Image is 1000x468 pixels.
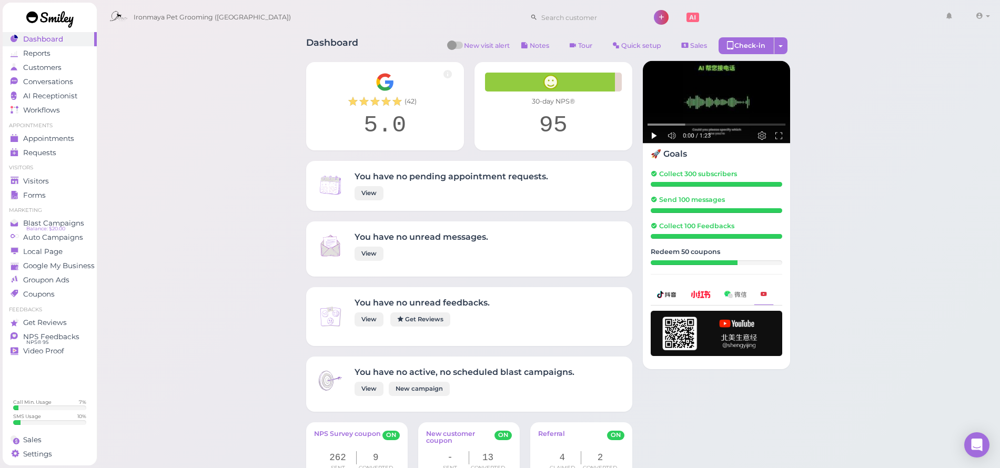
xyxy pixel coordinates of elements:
button: Notes [512,37,558,54]
span: Auto Campaigns [23,233,83,242]
div: 5.0 [317,111,453,140]
a: New campaign [389,382,450,396]
span: NPS® 95 [26,338,48,347]
img: xhs-786d23addd57f6a2be217d5a65f4ab6b.png [691,291,711,298]
span: Ironmaya Pet Grooming ([GEOGRAPHIC_DATA]) [134,3,291,32]
span: ON [607,431,624,440]
img: Google__G__Logo-edd0e34f60d7ca4a2f4ece79cff21ae3.svg [376,73,395,91]
a: Sales [673,37,716,54]
div: 33 [651,260,738,265]
h4: 🚀 Goals [651,149,782,159]
h5: Collect 100 Feedbacks [651,222,782,230]
span: Conversations [23,77,73,86]
a: NPS Feedbacks NPS® 95 [3,330,97,344]
span: ( 42 ) [405,97,417,106]
a: Groupon Ads [3,273,97,287]
a: Local Page [3,245,97,259]
li: Visitors [3,164,97,171]
input: Search customer [538,9,640,26]
h5: Redeem 50 coupons [651,248,782,256]
a: Conversations [3,75,97,89]
div: SMS Usage [13,413,41,420]
a: Video Proof [3,344,97,358]
div: 10 % [77,413,86,420]
a: Visitors [3,174,97,188]
span: Sales [23,435,42,444]
img: Inbox [317,232,344,259]
a: Tour [561,37,601,54]
div: 2 [581,451,619,464]
img: Inbox [317,303,344,330]
a: View [355,382,383,396]
li: Appointments [3,122,97,129]
a: Customers [3,60,97,75]
span: Balance: $20.00 [26,225,65,233]
a: New customer coupon [426,430,494,446]
a: View [355,312,383,327]
span: Video Proof [23,347,64,355]
div: Call Min. Usage [13,399,52,405]
span: Settings [23,450,52,459]
span: Coupons [23,290,55,299]
li: Feedbacks [3,306,97,313]
span: Customers [23,63,62,72]
img: AI receptionist [643,61,790,144]
a: Auto Campaigns [3,230,97,245]
span: Get Reviews [23,318,67,327]
a: Blast Campaigns Balance: $20.00 [3,216,97,230]
span: NPS Feedbacks [23,332,79,341]
span: ON [494,431,512,440]
a: Requests [3,146,97,160]
a: Sales [3,433,97,447]
a: Reports [3,46,97,60]
div: - [431,451,469,464]
a: Quick setup [604,37,670,54]
div: Open Intercom Messenger [964,432,989,457]
span: AI Receptionist [23,91,77,100]
h1: Dashboard [306,37,358,57]
h4: You have no pending appointment requests. [355,171,548,181]
a: View [355,247,383,261]
div: 7 % [79,399,86,405]
h4: You have no unread messages. [355,232,488,242]
span: Visitors [23,177,49,186]
a: Appointments [3,131,97,146]
div: 4 [543,451,581,464]
a: Workflows [3,103,97,117]
span: Appointments [23,134,74,143]
a: View [355,186,383,200]
span: Blast Campaigns [23,219,84,228]
img: youtube-h-92280983ece59b2848f85fc261e8ffad.png [651,311,782,356]
img: douyin-2727e60b7b0d5d1bbe969c21619e8014.png [657,291,677,298]
span: Requests [23,148,56,157]
span: New visit alert [464,41,510,57]
a: Get Reviews [3,316,97,330]
span: ON [382,431,400,440]
a: Coupons [3,287,97,301]
a: NPS Survey coupon [314,430,381,446]
div: 95 [485,111,622,140]
span: Dashboard [23,35,63,44]
h5: Collect 300 subscribers [651,170,782,178]
div: Check-in [719,37,774,54]
h5: Send 100 messages [651,196,782,204]
a: Settings [3,447,97,461]
span: Local Page [23,247,63,256]
a: Get Reviews [390,312,450,327]
img: Inbox [317,171,344,199]
span: Groupon Ads [23,276,69,284]
span: Google My Business [23,261,95,270]
a: Forms [3,188,97,202]
div: 30-day NPS® [485,97,622,106]
span: Forms [23,191,46,200]
h4: You have no unread feedbacks. [355,298,490,308]
h4: You have no active, no scheduled blast campaigns. [355,367,574,377]
a: AI Receptionist [3,89,97,103]
a: Dashboard [3,32,97,46]
div: 9 [357,451,395,464]
a: Google My Business [3,259,97,273]
span: Reports [23,49,50,58]
span: Sales [690,42,707,49]
div: 262 [319,451,357,464]
span: Workflows [23,106,60,115]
